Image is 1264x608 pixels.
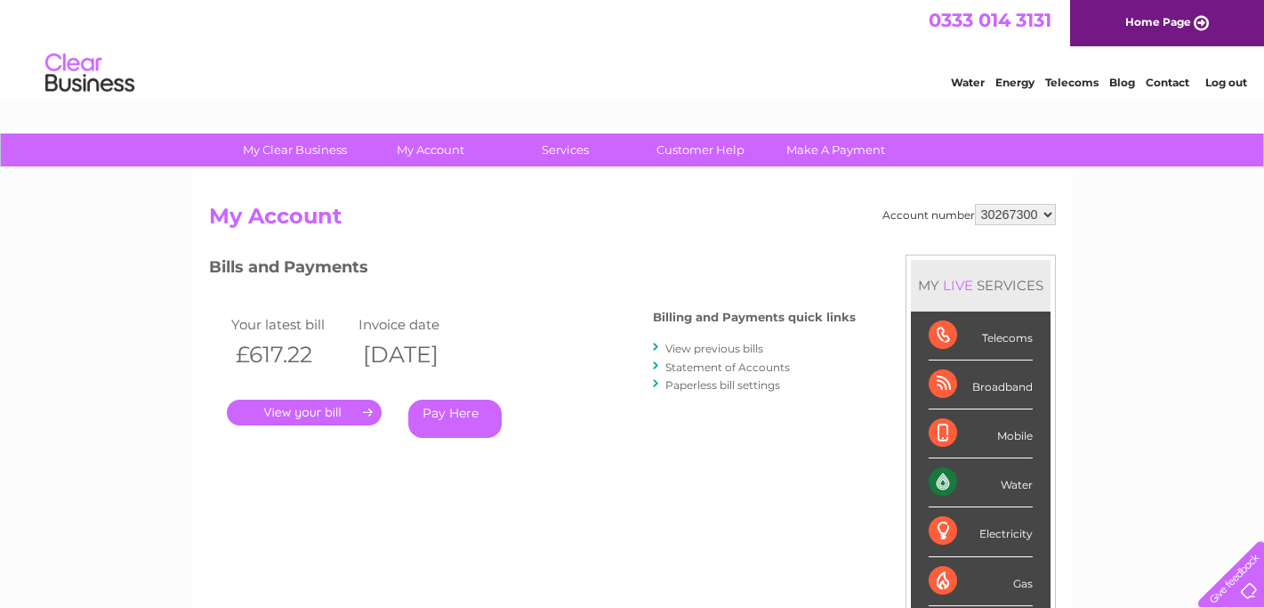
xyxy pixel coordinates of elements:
[929,361,1033,409] div: Broadband
[627,134,774,166] a: Customer Help
[227,312,355,336] td: Your latest bill
[665,378,780,392] a: Paperless bill settings
[492,134,639,166] a: Services
[1109,76,1135,89] a: Blog
[929,312,1033,361] div: Telecoms
[408,400,502,438] a: Pay Here
[227,400,382,426] a: .
[1205,76,1247,89] a: Log out
[929,557,1033,606] div: Gas
[665,361,790,374] a: Statement of Accounts
[44,46,135,101] img: logo.png
[1045,76,1099,89] a: Telecoms
[227,336,355,373] th: £617.22
[929,458,1033,507] div: Water
[951,76,985,89] a: Water
[221,134,368,166] a: My Clear Business
[213,10,1053,86] div: Clear Business is a trading name of Verastar Limited (registered in [GEOGRAPHIC_DATA] No. 3667643...
[357,134,503,166] a: My Account
[929,507,1033,556] div: Electricity
[762,134,909,166] a: Make A Payment
[1146,76,1189,89] a: Contact
[882,204,1056,225] div: Account number
[209,204,1056,238] h2: My Account
[665,342,763,355] a: View previous bills
[911,260,1051,311] div: MY SERVICES
[995,76,1035,89] a: Energy
[929,409,1033,458] div: Mobile
[653,311,856,324] h4: Billing and Payments quick links
[354,336,482,373] th: [DATE]
[939,277,977,294] div: LIVE
[209,255,856,286] h3: Bills and Payments
[354,312,482,336] td: Invoice date
[929,9,1051,31] a: 0333 014 3131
